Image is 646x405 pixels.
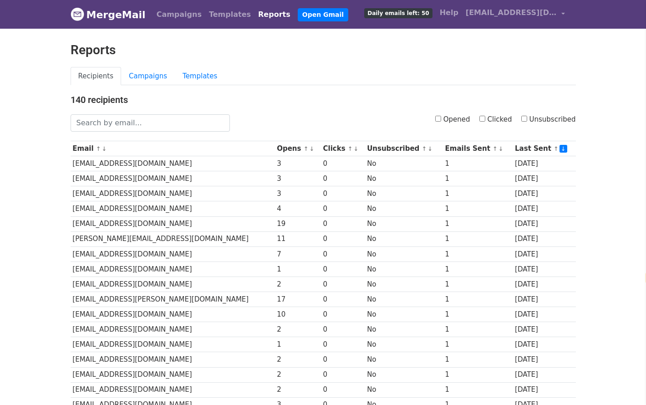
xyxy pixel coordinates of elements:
td: [DATE] [513,246,575,261]
td: 3 [275,171,320,186]
td: No [365,382,443,397]
td: 19 [275,216,320,231]
input: Search by email... [71,114,230,132]
input: Opened [435,116,441,122]
td: [DATE] [513,367,575,382]
label: Clicked [479,114,512,125]
td: 2 [275,382,320,397]
td: 1 [443,322,513,337]
td: 11 [275,231,320,246]
input: Clicked [479,116,485,122]
td: [EMAIL_ADDRESS][DOMAIN_NAME] [71,337,275,352]
th: Last Sent [513,141,575,156]
td: 1 [443,186,513,201]
th: Emails Sent [443,141,513,156]
td: [DATE] [513,261,575,277]
td: [EMAIL_ADDRESS][DOMAIN_NAME] [71,186,275,201]
span: [EMAIL_ADDRESS][DOMAIN_NAME] [466,7,557,18]
td: [DATE] [513,352,575,367]
a: ↑ [96,145,101,152]
a: Open Gmail [298,8,348,21]
td: [DATE] [513,201,575,216]
td: 1 [443,337,513,352]
td: [DATE] [513,382,575,397]
td: 2 [275,367,320,382]
td: 0 [321,186,365,201]
td: [DATE] [513,277,575,292]
td: [EMAIL_ADDRESS][DOMAIN_NAME] [71,216,275,231]
td: 3 [275,186,320,201]
label: Unsubscribed [521,114,576,125]
a: ↓ [560,145,567,153]
td: 0 [321,216,365,231]
td: 0 [321,292,365,307]
a: Templates [175,67,225,86]
td: No [365,261,443,277]
td: 1 [443,277,513,292]
td: 1 [443,231,513,246]
th: Opens [275,141,320,156]
th: Email [71,141,275,156]
td: [EMAIL_ADDRESS][DOMAIN_NAME] [71,322,275,337]
td: [EMAIL_ADDRESS][DOMAIN_NAME] [71,382,275,397]
td: 0 [321,171,365,186]
td: 0 [321,277,365,292]
td: 0 [321,337,365,352]
a: ↓ [498,145,504,152]
a: ↑ [554,145,559,152]
td: [DATE] [513,307,575,322]
td: [EMAIL_ADDRESS][DOMAIN_NAME] [71,367,275,382]
a: ↓ [309,145,314,152]
td: No [365,352,443,367]
a: ↑ [348,145,353,152]
td: [EMAIL_ADDRESS][DOMAIN_NAME] [71,156,275,171]
td: No [365,216,443,231]
td: No [365,307,443,322]
td: [EMAIL_ADDRESS][DOMAIN_NAME] [71,201,275,216]
td: 0 [321,367,365,382]
a: Campaigns [121,67,175,86]
td: 2 [275,277,320,292]
a: Daily emails left: 50 [361,4,436,22]
td: 1 [443,261,513,277]
td: 17 [275,292,320,307]
td: No [365,186,443,201]
td: [EMAIL_ADDRESS][DOMAIN_NAME] [71,261,275,277]
td: 1 [443,352,513,367]
td: 1 [443,246,513,261]
td: 1 [443,171,513,186]
td: 1 [275,261,320,277]
td: No [365,337,443,352]
a: ↓ [102,145,107,152]
td: 3 [275,156,320,171]
th: Unsubscribed [365,141,443,156]
td: 0 [321,382,365,397]
td: [EMAIL_ADDRESS][DOMAIN_NAME] [71,277,275,292]
td: [DATE] [513,156,575,171]
a: ↓ [427,145,432,152]
td: [DATE] [513,216,575,231]
td: No [365,171,443,186]
span: Daily emails left: 50 [364,8,432,18]
td: 7 [275,246,320,261]
a: Templates [205,5,254,24]
td: 0 [321,156,365,171]
td: 2 [275,352,320,367]
a: MergeMail [71,5,146,24]
a: Campaigns [153,5,205,24]
td: 4 [275,201,320,216]
h4: 140 recipients [71,94,576,105]
td: No [365,277,443,292]
a: Recipients [71,67,122,86]
img: MergeMail logo [71,7,84,21]
td: [EMAIL_ADDRESS][PERSON_NAME][DOMAIN_NAME] [71,292,275,307]
td: [EMAIL_ADDRESS][DOMAIN_NAME] [71,352,275,367]
td: 1 [443,367,513,382]
td: [DATE] [513,322,575,337]
td: 10 [275,307,320,322]
td: [DATE] [513,337,575,352]
a: Help [436,4,462,22]
td: [DATE] [513,231,575,246]
td: No [365,367,443,382]
td: [DATE] [513,292,575,307]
